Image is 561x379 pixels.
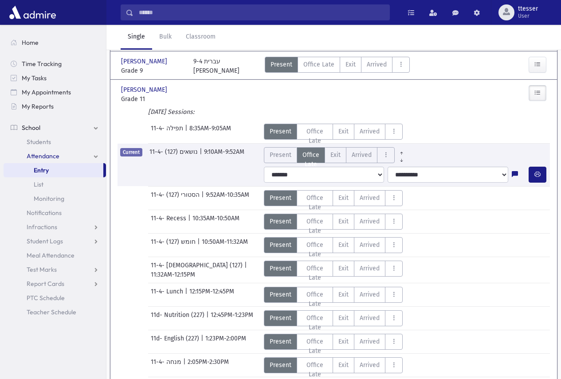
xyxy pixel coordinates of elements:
[34,195,64,203] span: Monitoring
[352,150,372,160] span: Arrived
[151,287,185,303] span: 11-4- Lunch
[264,334,403,350] div: AttTypes
[4,248,106,262] a: Meal Attendance
[4,163,103,177] a: Entry
[201,334,205,350] span: |
[264,124,403,140] div: AttTypes
[121,57,169,66] span: [PERSON_NAME]
[302,127,328,145] span: Office Late
[302,240,328,259] span: Office Late
[338,217,349,226] span: Exit
[360,290,380,299] span: Arrived
[4,262,106,277] a: Test Marks
[22,102,54,110] span: My Reports
[4,57,106,71] a: Time Tracking
[302,217,328,235] span: Office Late
[4,149,106,163] a: Attendance
[133,4,389,20] input: Search
[200,147,204,163] span: |
[151,214,188,230] span: 11-4- Recess
[149,147,200,163] span: 11-4- נושאים (127)
[201,190,206,206] span: |
[151,270,195,279] span: 11:32AM-12:15PM
[360,337,380,346] span: Arrived
[188,357,229,373] span: 2:05PM-2:30PM
[270,290,291,299] span: Present
[27,152,59,160] span: Attendance
[185,124,189,140] span: |
[360,313,380,323] span: Arrived
[27,237,63,245] span: Student Logs
[270,217,291,226] span: Present
[4,206,106,220] a: Notifications
[202,237,248,253] span: 10:50AM-11:32AM
[360,127,380,136] span: Arrived
[270,264,291,273] span: Present
[338,337,349,346] span: Exit
[188,214,192,230] span: |
[7,4,58,21] img: AdmirePro
[244,261,249,270] span: |
[303,60,334,69] span: Office Late
[338,193,349,203] span: Exit
[185,287,189,303] span: |
[120,148,142,156] span: Current
[302,290,328,309] span: Office Late
[27,280,64,288] span: Report Cards
[265,57,410,75] div: AttTypes
[4,85,106,99] a: My Appointments
[270,337,291,346] span: Present
[338,240,349,250] span: Exit
[22,60,62,68] span: Time Tracking
[271,60,292,69] span: Present
[27,223,57,231] span: Infractions
[121,25,152,50] a: Single
[518,5,538,12] span: ttesser
[4,191,106,206] a: Monitoring
[302,264,328,282] span: Office Late
[360,240,380,250] span: Arrived
[211,310,253,326] span: 12:45PM-1:23PM
[4,177,106,191] a: List
[395,154,408,161] a: All Later
[152,25,179,50] a: Bulk
[121,66,184,75] span: Grade 9
[4,99,106,113] a: My Reports
[302,150,319,169] span: Office Late
[34,180,43,188] span: List
[264,357,403,373] div: AttTypes
[205,334,246,350] span: 1:23PM-2:00PM
[270,127,291,136] span: Present
[264,190,403,206] div: AttTypes
[518,12,538,20] span: User
[330,150,341,160] span: Exit
[360,264,380,273] span: Arrived
[183,357,188,373] span: |
[360,193,380,203] span: Arrived
[4,135,106,149] a: Students
[338,264,349,273] span: Exit
[270,313,291,323] span: Present
[4,277,106,291] a: Report Cards
[264,214,403,230] div: AttTypes
[27,251,75,259] span: Meal Attendance
[367,60,387,69] span: Arrived
[151,190,201,206] span: 11-4- הסטורי (127)
[4,35,106,50] a: Home
[338,313,349,323] span: Exit
[151,357,183,373] span: 11-4- מנחה
[148,108,194,116] i: [DATE] Sessions:
[27,138,51,146] span: Students
[151,261,244,270] span: 11-4- [DEMOGRAPHIC_DATA] (127)
[189,124,231,140] span: 8:35AM-9:05AM
[22,88,71,96] span: My Appointments
[27,266,57,274] span: Test Marks
[302,193,328,212] span: Office Late
[151,237,197,253] span: 11-4- חומש (127)
[264,147,408,163] div: AttTypes
[338,290,349,299] span: Exit
[121,94,184,104] span: Grade 11
[22,39,39,47] span: Home
[264,237,403,253] div: AttTypes
[302,313,328,332] span: Office Late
